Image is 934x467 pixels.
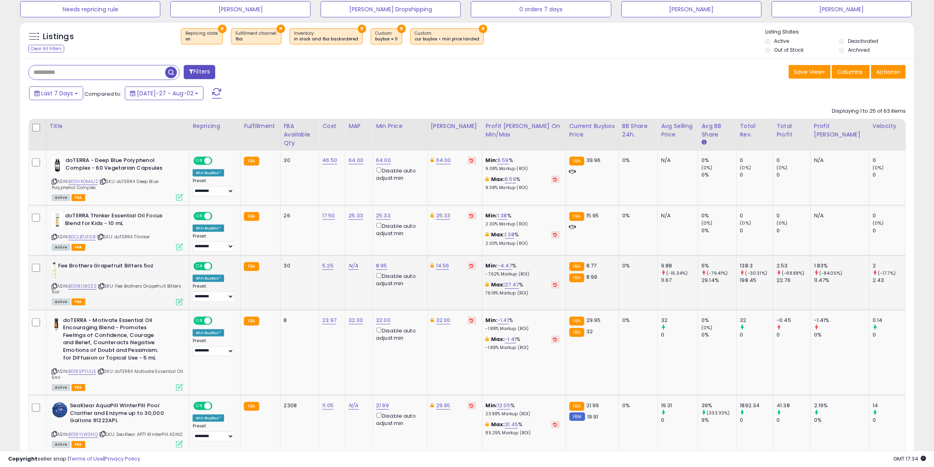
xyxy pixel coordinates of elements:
[376,221,421,237] div: Disable auto adjust min
[814,157,863,164] div: N/A
[211,263,224,269] span: OFF
[701,164,713,171] small: (0%)
[491,281,505,288] b: Max:
[52,299,70,305] span: All listings currently available for purchase on Amazon
[68,368,96,375] a: B018SPYUUE
[84,90,122,98] span: Compared to:
[701,277,736,284] div: 29.14%
[486,402,498,409] b: Min:
[482,119,566,151] th: The percentage added to the cost of goods (COGS) that forms the calculator for Min & Max prices.
[740,331,773,339] div: 0
[740,317,773,324] div: 32
[244,317,259,326] small: FBA
[211,158,224,164] span: OFF
[415,36,479,42] div: cur buybox < min price landed
[376,316,390,324] a: 32.00
[873,402,905,409] div: 14
[707,410,730,416] small: (333.33%)
[486,421,560,436] div: %
[486,430,560,436] p: 85.25% Markup (ROI)
[873,157,905,164] div: 0
[777,417,810,424] div: 0
[194,403,204,410] span: ON
[322,212,335,220] a: 17.50
[586,212,599,219] span: 15.95
[569,262,584,271] small: FBA
[814,277,869,284] div: 11.47%
[701,139,706,146] small: Avg BB Share.
[52,441,70,448] span: All listings currently available for purchase on Amazon
[97,234,150,240] span: | SKU: doTERRA Thinker
[814,262,869,269] div: 1.83%
[814,122,866,139] div: Profit [PERSON_NAME]
[497,156,509,164] a: 6.59
[194,317,204,324] span: ON
[740,212,773,219] div: 0
[52,384,70,391] span: All listings currently available for purchase on Amazon
[777,122,807,139] div: Total Profit
[701,122,733,139] div: Avg BB Share
[765,28,914,36] p: Listing States:
[348,212,363,220] a: 25.33
[376,156,391,164] a: 64.00
[52,283,181,295] span: | SKU: Fee Brothers Grapefruit Bitters 5oz
[740,171,773,179] div: 0
[52,317,61,333] img: 31g+o2I3sjL._SL40_.jpg
[244,157,259,166] small: FBA
[832,65,870,79] button: Columns
[68,234,96,240] a: B0CLB7JFG8
[586,328,593,335] span: 32
[65,157,164,174] b: doTERRA - Deep Blue Polyphenol Complex - 60 Vegetarian Capsules
[235,30,277,42] span: Fulfillment channel :
[486,262,498,269] b: Min:
[777,317,810,324] div: -0.45
[777,164,788,171] small: (0%)
[170,1,311,17] button: [PERSON_NAME]
[486,262,560,277] div: %
[431,122,479,130] div: [PERSON_NAME]
[491,335,505,343] b: Max:
[569,328,584,337] small: FBA
[52,244,70,251] span: All listings currently available for purchase on Amazon
[68,283,97,290] a: B008L180Z2
[873,212,905,219] div: 0
[873,164,884,171] small: (0%)
[740,417,773,424] div: 0
[376,122,424,130] div: Min Price
[774,38,789,44] label: Active
[137,89,193,97] span: [DATE]-27 - Aug-02
[244,402,259,411] small: FBA
[569,402,584,411] small: FBA
[58,262,156,272] b: Fee Brothers Grapefruit Bitters 5oz
[71,244,85,251] span: FBA
[52,212,63,228] img: 41ROLRglLaL._SL40_.jpg
[873,122,902,130] div: Velocity
[52,157,63,173] img: 411ppVX1jGL._SL40_.jpg
[486,402,560,417] div: %
[284,262,313,269] div: 30
[814,417,869,424] div: 0%
[8,455,38,463] strong: Copyright
[837,68,863,76] span: Columns
[322,156,337,164] a: 46.50
[29,86,83,100] button: Last 7 Days
[505,281,519,289] a: 27.47
[284,317,313,324] div: 8
[873,171,905,179] div: 0
[321,1,461,17] button: [PERSON_NAME] Dropshipping
[772,1,912,17] button: [PERSON_NAME]
[193,275,224,282] div: Win BuyBox *
[8,455,140,463] div: seller snap | |
[52,194,70,201] span: All listings currently available for purchase on Amazon
[244,122,277,130] div: Fulfillment
[789,65,831,79] button: Save View
[235,36,277,42] div: fba
[105,455,140,463] a: Privacy Policy
[28,45,64,53] div: Clear All Filters
[661,331,698,339] div: 0
[71,299,85,305] span: FBA
[740,122,770,139] div: Total Rev.
[52,262,56,278] img: 31F0zs2XK5L._SL40_.jpg
[873,417,905,424] div: 0
[294,30,358,42] span: Inventory :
